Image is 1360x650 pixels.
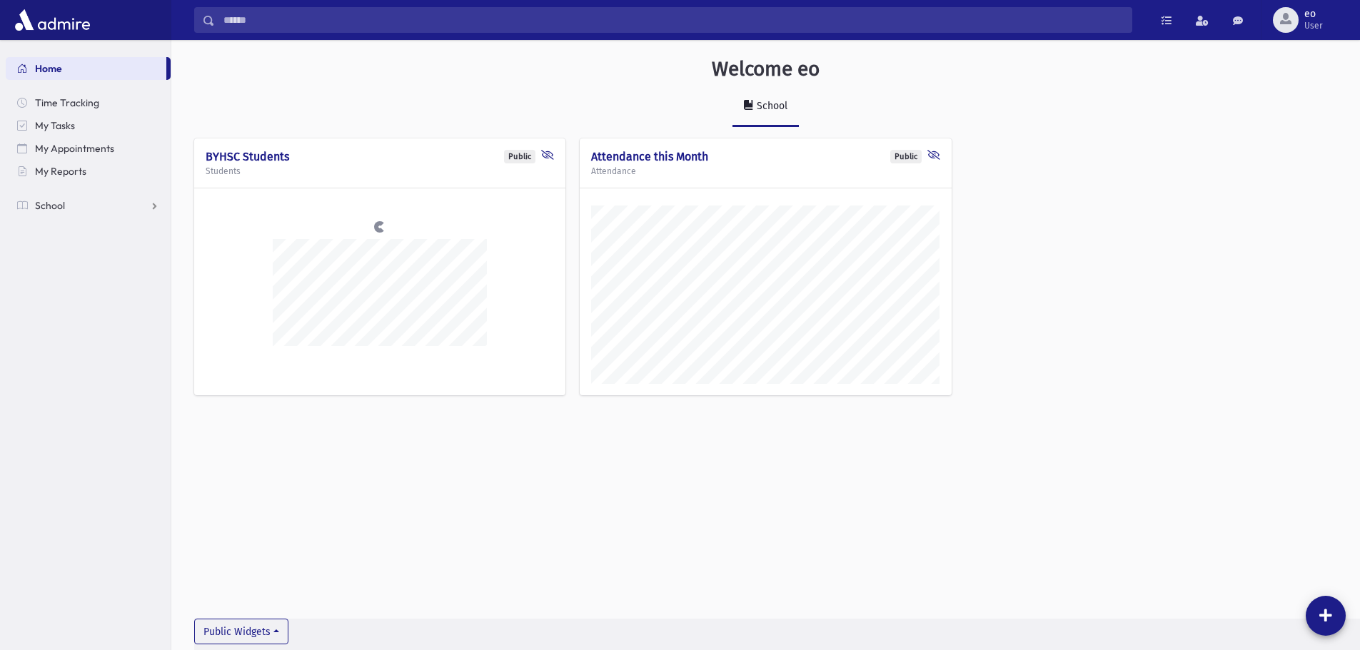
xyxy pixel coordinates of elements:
h4: BYHSC Students [206,150,554,163]
a: My Tasks [6,114,171,137]
a: Time Tracking [6,91,171,114]
div: Public [890,150,922,163]
div: Public [504,150,535,163]
h5: Students [206,166,554,176]
span: My Appointments [35,142,114,155]
span: My Tasks [35,119,75,132]
a: School [6,194,171,217]
img: AdmirePro [11,6,94,34]
a: School [732,87,799,127]
h5: Attendance [591,166,940,176]
input: Search [215,7,1132,33]
a: My Reports [6,160,171,183]
span: User [1304,20,1323,31]
a: Home [6,57,166,80]
span: Home [35,62,62,75]
span: School [35,199,65,212]
span: eo [1304,9,1323,20]
span: Time Tracking [35,96,99,109]
div: School [754,100,787,112]
h3: Welcome eo [712,57,820,81]
span: My Reports [35,165,86,178]
h4: Attendance this Month [591,150,940,163]
button: Public Widgets [194,619,288,644]
a: My Appointments [6,137,171,160]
